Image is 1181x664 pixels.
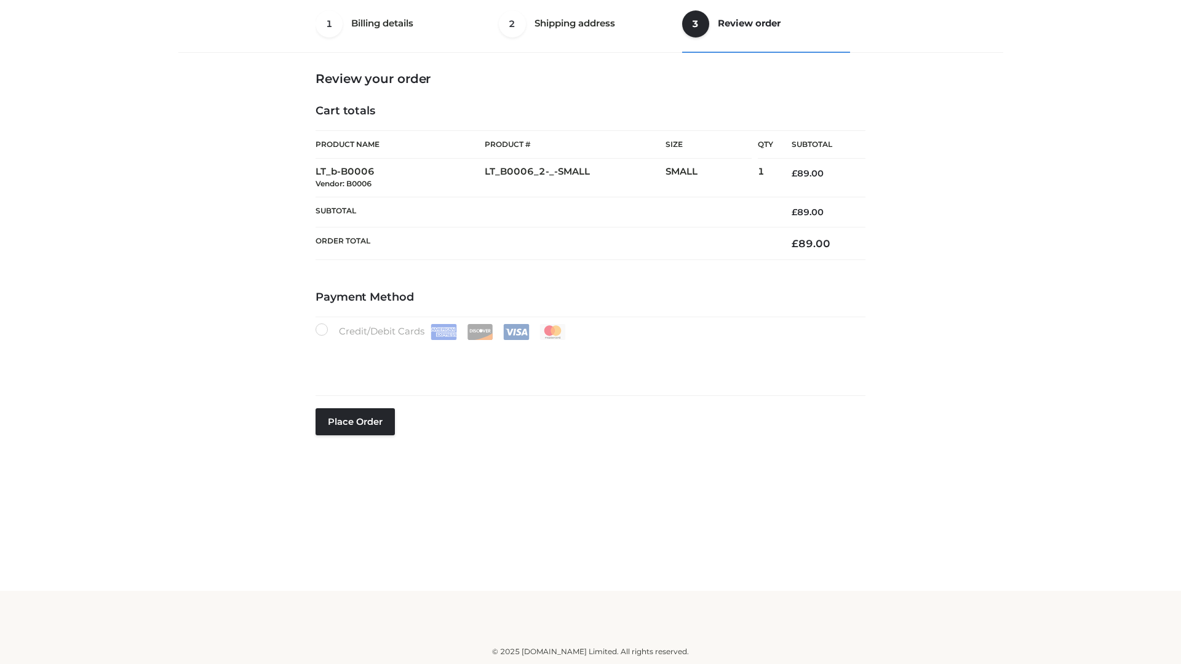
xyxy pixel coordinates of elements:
th: Product Name [316,130,485,159]
th: Qty [758,130,773,159]
bdi: 89.00 [792,168,824,179]
bdi: 89.00 [792,207,824,218]
button: Place order [316,408,395,435]
th: Product # [485,130,666,159]
td: SMALL [666,159,758,197]
h4: Cart totals [316,105,865,118]
small: Vendor: B0006 [316,179,372,188]
td: LT_B0006_2-_-SMALL [485,159,666,197]
th: Subtotal [773,131,865,159]
span: £ [792,168,797,179]
iframe: Secure payment input frame [313,338,863,382]
img: Mastercard [539,324,566,340]
img: Discover [467,324,493,340]
th: Subtotal [316,197,773,227]
bdi: 89.00 [792,237,830,250]
span: £ [792,207,797,218]
td: 1 [758,159,773,197]
h4: Payment Method [316,291,865,304]
td: LT_b-B0006 [316,159,485,197]
label: Credit/Debit Cards [316,323,567,340]
h3: Review your order [316,71,865,86]
img: Visa [503,324,530,340]
span: £ [792,237,798,250]
img: Amex [431,324,457,340]
th: Order Total [316,227,773,260]
div: © 2025 [DOMAIN_NAME] Limited. All rights reserved. [183,646,998,658]
th: Size [666,131,752,159]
